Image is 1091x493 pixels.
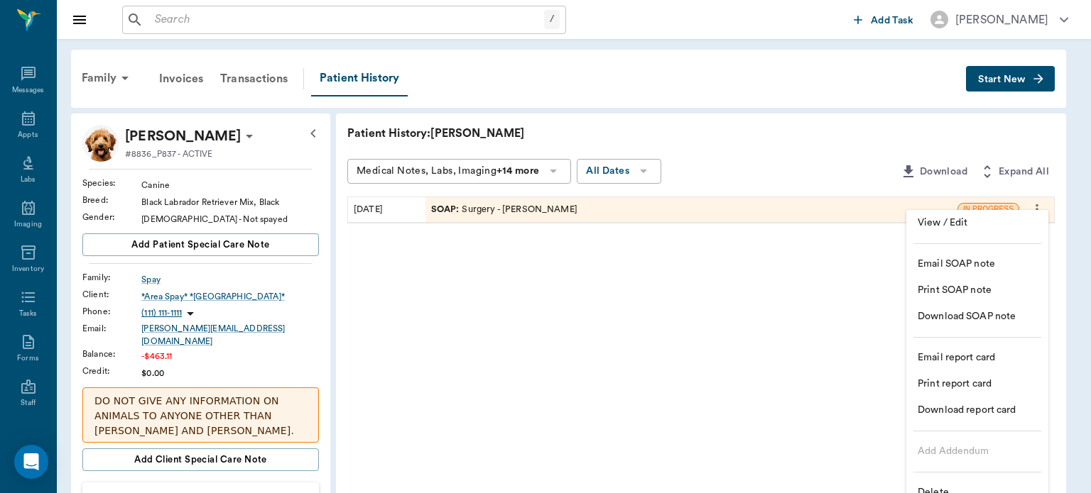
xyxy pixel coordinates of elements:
span: Email SOAP note [918,257,1037,272]
span: Download report card [918,403,1037,418]
span: Print report card [918,377,1037,392]
span: Email report card [918,350,1037,365]
div: Open Intercom Messenger [14,445,48,479]
span: View / Edit [918,216,1037,231]
span: Print SOAP note [918,283,1037,298]
span: Download SOAP note [918,309,1037,324]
